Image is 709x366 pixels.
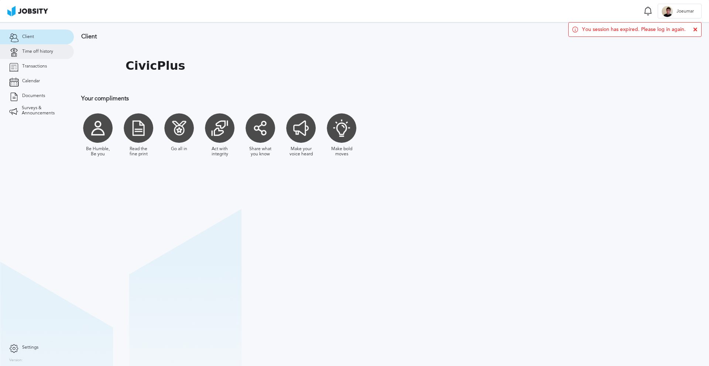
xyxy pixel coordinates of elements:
[81,95,482,102] h3: Your compliments
[22,49,53,54] span: Time off history
[81,33,482,40] h3: Client
[582,27,686,32] span: You session has expired. Please log in again.
[288,146,314,157] div: Make your voice heard
[85,146,111,157] div: Be Humble, Be you
[126,146,151,157] div: Read the fine print
[22,345,38,350] span: Settings
[171,146,187,152] div: Go all in
[22,93,45,99] span: Documents
[247,146,273,157] div: Share what you know
[9,358,23,363] label: Version:
[329,146,354,157] div: Make bold moves
[7,6,48,16] img: ab4bad089aa723f57921c736e9817d99.png
[126,59,185,73] h1: CivicPlus
[22,79,40,84] span: Calendar
[207,146,233,157] div: Act with integrity
[22,64,47,69] span: Transactions
[673,9,698,14] span: Joeumar
[658,4,702,18] button: JJoeumar
[22,34,34,39] span: Client
[662,6,673,17] div: J
[22,106,65,116] span: Surveys & Announcements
